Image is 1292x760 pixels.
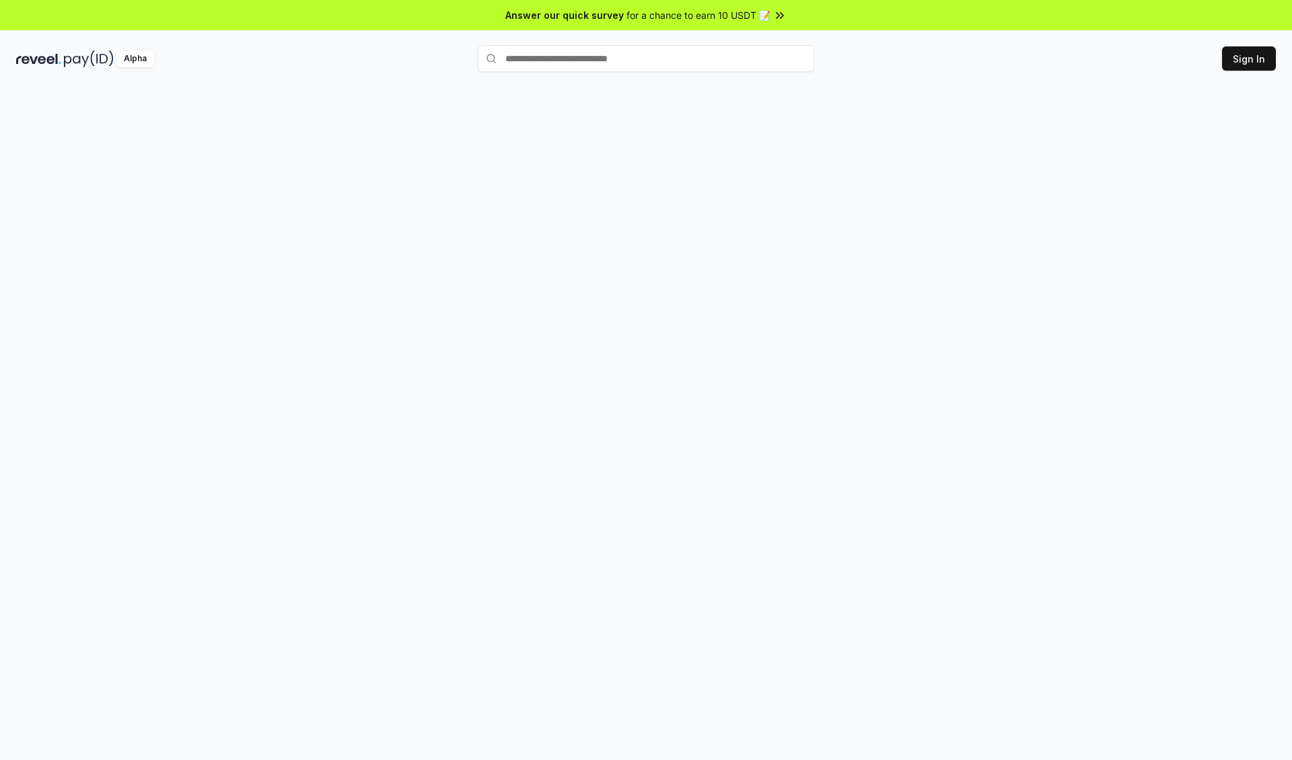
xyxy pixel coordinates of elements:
span: for a chance to earn 10 USDT 📝 [626,8,770,22]
span: Answer our quick survey [505,8,624,22]
button: Sign In [1222,46,1276,71]
img: pay_id [64,50,114,67]
div: Alpha [116,50,154,67]
img: reveel_dark [16,50,61,67]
